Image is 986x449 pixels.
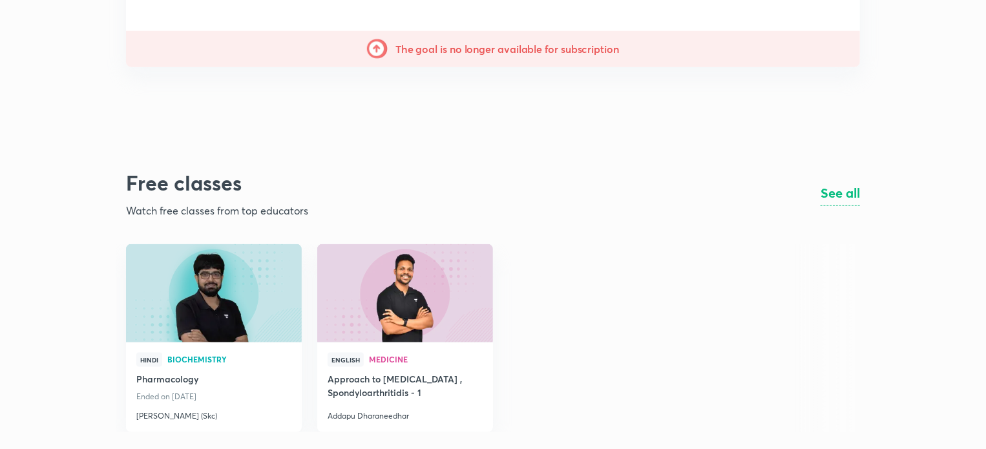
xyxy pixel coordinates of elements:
a: [PERSON_NAME] (Skc) [136,405,291,422]
span: Medicine [369,355,483,363]
p: Watch free classes from top educators [126,203,308,218]
a: thumbnail [126,244,302,342]
img: thumbnail [315,244,494,344]
a: Addapu Dharaneedhar [328,405,483,422]
span: Hindi [136,353,162,367]
span: English [328,353,364,367]
h4: See all [821,183,860,203]
span: Biochemistry [167,355,291,363]
img: - [367,39,388,59]
a: Biochemistry [167,355,291,364]
img: thumbnail [124,244,303,344]
a: See all [821,183,860,206]
h5: The goal is no longer available for subscription [395,41,619,57]
a: thumbnail [317,244,493,342]
a: Pharmacology [136,372,291,388]
a: Medicine [369,355,483,364]
h3: Free classes [126,171,308,195]
a: Approach to [MEDICAL_DATA] , Spondyloarthritidis - 1 [328,372,483,402]
p: Ended on [DATE] [136,388,291,405]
